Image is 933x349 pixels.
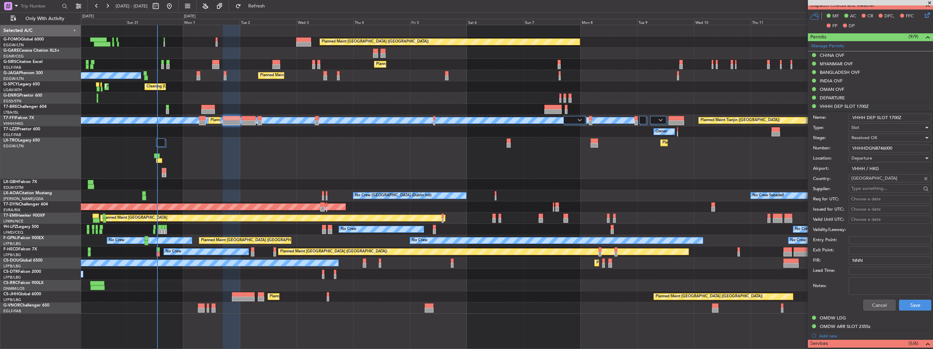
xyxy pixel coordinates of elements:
[851,155,872,161] span: Departure
[813,165,849,172] label: Airport:
[3,132,21,137] a: EGLF/FAB
[850,13,856,20] span: AC
[232,1,273,12] button: Refresh
[3,180,18,184] span: LX-GBH
[3,138,18,143] span: LX-TRO
[851,183,921,194] input: Type something...
[147,82,242,92] div: Cleaning [GEOGRAPHIC_DATA] ([PERSON_NAME] Intl)
[21,1,60,11] input: Trip Number
[3,286,24,291] a: DNMM/LOS
[596,258,703,268] div: Planned Maint [GEOGRAPHIC_DATA] ([GEOGRAPHIC_DATA])
[109,235,124,246] div: No Crew
[3,87,22,93] a: LGAV/ATH
[832,23,837,30] span: FP
[867,13,873,20] span: CR
[851,216,929,223] div: Choose a date
[813,237,849,244] label: Entry Point:
[3,225,39,229] a: 9H-LPZLegacy 500
[909,340,918,347] span: (5/6)
[410,19,467,25] div: Fri 5
[3,144,24,149] a: EGGW/LTN
[3,94,42,98] a: G-ENRGPraetor 600
[126,19,183,25] div: Sun 31
[3,297,21,302] a: LFPB/LBG
[813,267,849,274] label: Lead Time:
[3,82,18,86] span: G-SPCY
[3,236,18,240] span: F-GPNJ
[3,180,37,184] a: LX-GBHFalcon 7X
[3,270,18,274] span: CS-DTR
[909,33,918,40] span: (9/9)
[813,114,849,121] label: Name:
[863,300,896,311] button: Cancel
[82,14,94,19] div: [DATE]
[851,196,929,203] div: Choose a date
[3,138,40,143] a: LX-TROLegacy 650
[3,292,41,296] a: CS-JHHGlobal 6000
[906,13,914,20] span: FFC
[813,196,849,203] label: Req for UTC:
[637,19,694,25] div: Tue 9
[3,230,23,235] a: LFMD/CEQ
[849,256,931,265] input: NNN
[3,191,19,195] span: LX-AOA
[3,202,48,206] a: T7-DYNChallenger 604
[832,13,839,20] span: MF
[3,207,20,213] a: EVRA/RIX
[3,121,23,126] a: VHHH/HKG
[524,19,580,25] div: Sun 7
[210,115,324,126] div: Planned Maint [GEOGRAPHIC_DATA] ([GEOGRAPHIC_DATA] Intl)
[811,43,844,50] a: Manage Permits
[851,135,877,141] span: Received OK
[752,190,784,201] div: No Crew Sabadell
[3,116,34,120] a: T7-FFIFalcon 7X
[3,303,20,308] span: G-VNOR
[3,105,17,109] span: T7-BRE
[813,124,849,131] label: Type:
[7,13,74,24] button: Only With Activity
[3,127,40,131] a: T7-LZZIPraetor 600
[69,19,126,25] div: Sat 30
[270,292,377,302] div: Planned Maint [GEOGRAPHIC_DATA] ([GEOGRAPHIC_DATA])
[3,281,44,285] a: CS-RRCFalcon 900LX
[3,65,21,70] a: EGLF/FAB
[341,224,356,234] div: No Crew
[3,99,21,104] a: EGSS/STN
[820,86,844,92] div: OMAN OVF
[3,49,60,53] a: G-GARECessna Citation XLS+
[3,202,19,206] span: T7-DYN
[3,76,24,81] a: EGGW/LTN
[201,235,308,246] div: Planned Maint [GEOGRAPHIC_DATA] ([GEOGRAPHIC_DATA])
[280,247,387,257] div: Planned Maint [GEOGRAPHIC_DATA] ([GEOGRAPHIC_DATA])
[3,264,21,269] a: LFPB/LBG
[813,186,849,193] label: Supplier:
[3,110,19,115] a: LTBA/ISL
[3,60,16,64] span: G-SIRS
[322,37,429,47] div: Planned Maint [GEOGRAPHIC_DATA] ([GEOGRAPHIC_DATA])
[813,247,849,254] label: Exit Point:
[353,19,410,25] div: Thu 4
[242,4,271,9] span: Refresh
[116,3,148,9] span: [DATE] - [DATE]
[751,19,808,25] div: Thu 11
[296,19,353,25] div: Wed 3
[3,71,43,75] a: G-JAGAPhenom 300
[790,235,806,246] div: No Crew
[3,71,19,75] span: G-JAGA
[694,19,751,25] div: Wed 10
[18,16,72,21] span: Only With Activity
[3,214,45,218] a: T7-EMIHawker 900XP
[820,323,870,329] div: OMDW ARR SLOT 2355z
[3,259,43,263] a: CS-DOUGlobal 6500
[3,303,49,308] a: G-VNORChallenger 650
[808,19,864,25] div: Fri 12
[3,82,40,86] a: G-SPCYLegacy 650
[3,236,44,240] a: F-GPNJFalcon 900EX
[813,176,849,182] label: Country:
[820,61,853,67] div: MYANMAR OVF
[700,115,780,126] div: Planned Maint Tianjin ([GEOGRAPHIC_DATA])
[851,206,929,213] div: Choose a date
[813,216,849,223] label: Valid Until UTC:
[3,241,21,246] a: LFPB/LBG
[795,224,811,234] div: No Crew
